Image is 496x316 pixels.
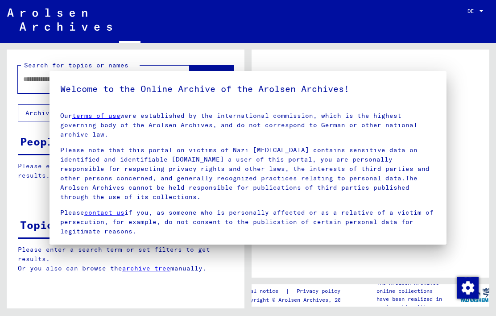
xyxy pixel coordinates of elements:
[72,112,120,120] a: terms of use
[84,208,124,216] a: contact us
[457,277,479,299] img: Zustimmung ändern
[60,111,436,139] p: Our were established by the international commission, which is the highest governing body of the ...
[60,82,436,96] h5: Welcome to the Online Archive of the Arolsen Archives!
[60,243,76,251] a: Here
[60,208,436,236] p: Please if you, as someone who is personally affected or as a relative of a victim of persecution,...
[60,146,436,202] p: Please note that this portal on victims of Nazi [MEDICAL_DATA] contains sensitive data on identif...
[60,242,436,252] p: you will find all the relevant information about the Arolsen Archives privacy policy.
